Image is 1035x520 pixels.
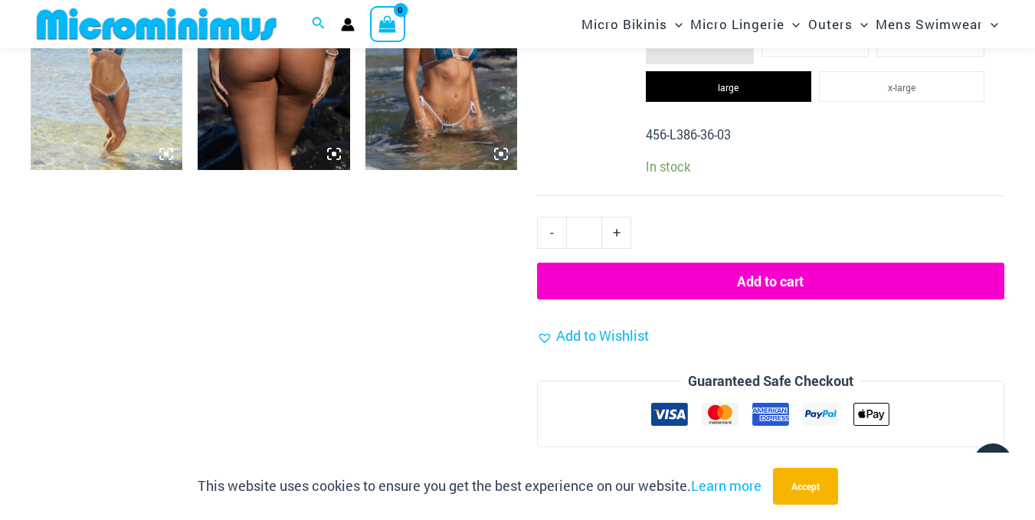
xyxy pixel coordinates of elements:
[312,15,326,34] a: Search icon link
[537,325,649,348] a: Add to Wishlist
[566,217,602,249] input: Product quantity
[537,217,566,249] a: -
[198,475,762,498] p: This website uses cookies to ensure you get the best experience on our website.
[31,7,283,41] img: MM SHOP LOGO FLAT
[853,5,868,44] span: Menu Toggle
[876,5,983,44] span: Mens Swimwear
[602,217,631,249] a: +
[667,5,683,44] span: Menu Toggle
[370,6,405,41] a: View Shopping Cart, empty
[773,468,838,505] button: Accept
[646,71,811,102] li: large
[888,81,915,93] span: x-large
[341,18,355,31] a: Account icon link
[872,5,1002,44] a: Mens SwimwearMenu ToggleMenu Toggle
[686,5,804,44] a: Micro LingerieMenu ToggleMenu Toggle
[983,5,998,44] span: Menu Toggle
[646,159,992,175] p: In stock
[646,123,992,146] p: 456-L386-36-03
[784,5,800,44] span: Menu Toggle
[808,5,853,44] span: Outers
[578,5,686,44] a: Micro BikinisMenu ToggleMenu Toggle
[556,326,649,345] span: Add to Wishlist
[581,5,667,44] span: Micro Bikinis
[819,71,984,102] li: x-large
[575,2,1004,46] nav: Site Navigation
[691,476,762,495] a: Learn more
[690,5,784,44] span: Micro Lingerie
[804,5,872,44] a: OutersMenu ToggleMenu Toggle
[718,81,739,93] span: large
[537,263,1004,299] button: Add to cart
[682,370,860,393] legend: Guaranteed Safe Checkout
